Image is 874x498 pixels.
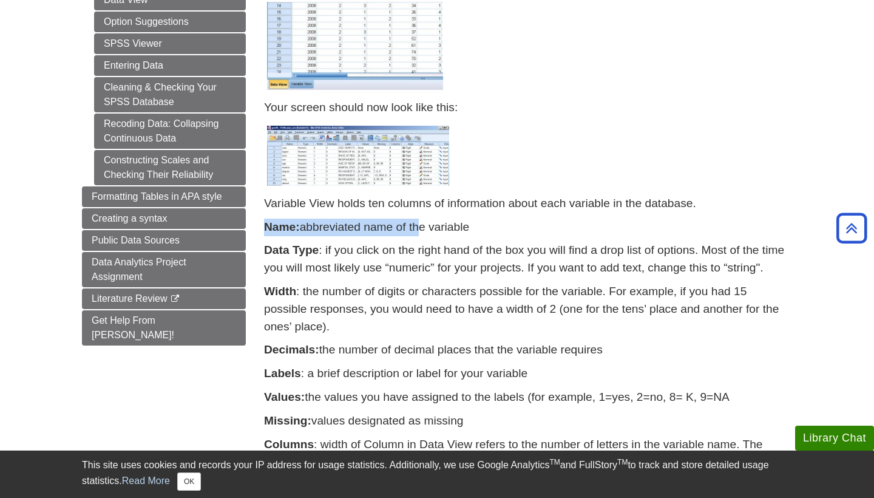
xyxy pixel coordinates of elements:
[264,195,792,213] p: Variable View holds ten columns of information about each variable in the database.
[264,414,311,427] strong: Missing:
[82,310,246,346] a: Get Help From [PERSON_NAME]!
[549,458,560,466] sup: TM
[264,438,314,451] strong: Columns
[264,244,319,256] strong: Data Type
[82,288,246,309] a: Literature Review
[264,343,319,356] strong: Decimals:
[264,389,792,406] p: the values you have assigned to the labels (for example, 1=yes, 2=no, 8= K, 9=NA
[264,436,792,471] p: : width of Column in Data View refers to the number of letters in the variable name. The default ...
[94,12,246,32] a: Option Suggestions
[94,77,246,112] a: Cleaning & Checking Your SPSS Database
[94,150,246,185] a: Constructing Scales and Checking Their Reliability
[94,114,246,149] a: Recoding Data: Collapsing Continuous Data
[832,220,871,236] a: Back to Top
[92,315,174,340] span: Get Help From [PERSON_NAME]!
[264,99,792,117] p: Your screen should now look like this:
[264,341,792,359] p: the number of decimal places that the variable requires
[82,252,246,287] a: Data Analytics Project Assignment
[170,295,180,303] i: This link opens in a new window
[264,367,301,380] strong: Labels
[264,412,792,430] p: values designated as missing
[92,257,186,282] span: Data Analytics Project Assignment
[94,33,246,54] a: SPSS Viewer
[264,391,305,403] strong: Values:
[92,213,168,223] span: Creating a syntax
[264,285,296,298] strong: Width
[94,55,246,76] a: Entering Data
[82,230,246,251] a: Public Data Sources
[264,219,792,236] p: abbreviated name of the variable
[264,283,792,335] p: : the number of digits or characters possible for the variable. For example, if you had 15 possib...
[92,235,180,245] span: Public Data Sources
[122,476,170,486] a: Read More
[264,220,300,233] strong: Name:
[92,191,222,202] span: Formatting Tables in APA style
[795,426,874,451] button: Library Chat
[82,208,246,229] a: Creating a syntax
[264,365,792,383] p: : a brief description or label for your variable
[177,472,201,491] button: Close
[82,458,792,491] div: This site uses cookies and records your IP address for usage statistics. Additionally, we use Goo...
[82,186,246,207] a: Formatting Tables in APA style
[92,293,168,304] span: Literature Review
[264,242,792,277] p: : if you click on the right hand of the box you will find a drop list of options. Most of the tim...
[617,458,628,466] sup: TM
